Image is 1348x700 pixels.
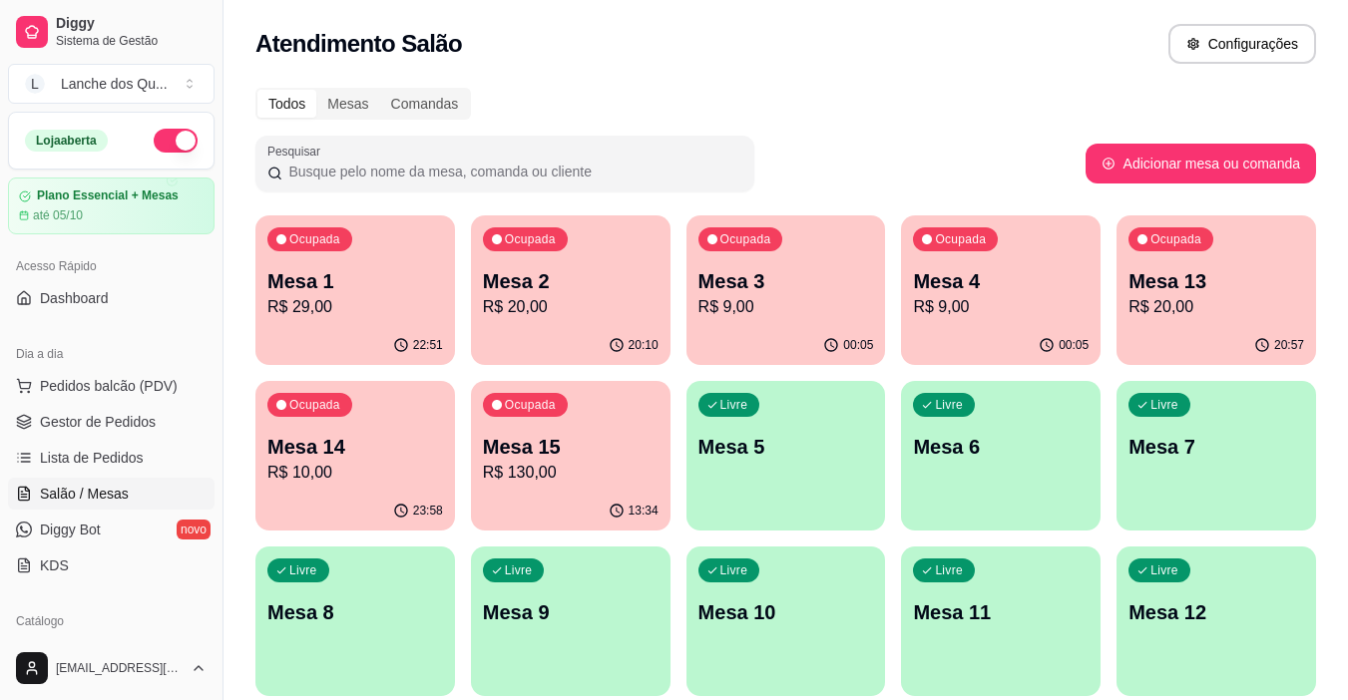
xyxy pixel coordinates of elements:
[267,461,443,485] p: R$ 10,00
[56,660,183,676] span: [EMAIL_ADDRESS][DOMAIN_NAME]
[413,337,443,353] p: 22:51
[505,397,556,413] p: Ocupada
[8,338,215,370] div: Dia a dia
[913,295,1089,319] p: R$ 9,00
[483,267,659,295] p: Mesa 2
[267,598,443,626] p: Mesa 8
[505,231,556,247] p: Ocupada
[413,503,443,519] p: 23:58
[1150,562,1178,578] p: Livre
[1059,337,1089,353] p: 00:05
[1128,433,1304,461] p: Mesa 7
[1150,397,1178,413] p: Livre
[629,337,659,353] p: 20:10
[25,74,45,94] span: L
[629,503,659,519] p: 13:34
[40,412,156,432] span: Gestor de Pedidos
[56,33,207,49] span: Sistema de Gestão
[8,514,215,545] a: Diggy Botnovo
[255,381,455,530] button: OcupadaMesa 14R$ 10,0023:58
[913,433,1089,461] p: Mesa 6
[720,562,748,578] p: Livre
[8,282,215,314] a: Dashboard
[686,546,886,696] button: LivreMesa 10
[471,381,671,530] button: OcupadaMesa 15R$ 130,0013:34
[8,177,215,234] a: Plano Essencial + Mesasaté 05/10
[698,295,874,319] p: R$ 9,00
[289,231,340,247] p: Ocupada
[901,546,1101,696] button: LivreMesa 11
[720,397,748,413] p: Livre
[901,381,1101,530] button: LivreMesa 6
[686,381,886,530] button: LivreMesa 5
[8,8,215,56] a: DiggySistema de Gestão
[8,644,215,692] button: [EMAIL_ADDRESS][DOMAIN_NAME]
[8,549,215,581] a: KDS
[913,598,1089,626] p: Mesa 11
[267,295,443,319] p: R$ 29,00
[935,231,986,247] p: Ocupada
[61,74,168,94] div: Lanche dos Qu ...
[255,546,455,696] button: LivreMesa 8
[1128,267,1304,295] p: Mesa 13
[483,433,659,461] p: Mesa 15
[40,288,109,308] span: Dashboard
[255,28,462,60] h2: Atendimento Salão
[267,433,443,461] p: Mesa 14
[8,250,215,282] div: Acesso Rápido
[1117,215,1316,365] button: OcupadaMesa 13R$ 20,0020:57
[913,267,1089,295] p: Mesa 4
[25,130,108,152] div: Loja aberta
[40,376,178,396] span: Pedidos balcão (PDV)
[154,129,198,153] button: Alterar Status
[1150,231,1201,247] p: Ocupada
[37,188,179,203] article: Plano Essencial + Mesas
[40,448,144,468] span: Lista de Pedidos
[289,562,317,578] p: Livre
[267,267,443,295] p: Mesa 1
[720,231,771,247] p: Ocupada
[40,484,129,504] span: Salão / Mesas
[255,215,455,365] button: OcupadaMesa 1R$ 29,0022:51
[8,605,215,637] div: Catálogo
[316,90,379,118] div: Mesas
[1128,295,1304,319] p: R$ 20,00
[471,215,671,365] button: OcupadaMesa 2R$ 20,0020:10
[8,442,215,474] a: Lista de Pedidos
[1117,546,1316,696] button: LivreMesa 12
[483,598,659,626] p: Mesa 9
[40,520,101,539] span: Diggy Bot
[8,406,215,438] a: Gestor de Pedidos
[483,295,659,319] p: R$ 20,00
[686,215,886,365] button: OcupadaMesa 3R$ 9,0000:05
[698,433,874,461] p: Mesa 5
[1086,144,1316,183] button: Adicionar mesa ou comanda
[935,397,963,413] p: Livre
[483,461,659,485] p: R$ 130,00
[289,397,340,413] p: Ocupada
[267,143,327,160] label: Pesquisar
[935,562,963,578] p: Livre
[698,598,874,626] p: Mesa 10
[8,64,215,104] button: Select a team
[40,555,69,575] span: KDS
[1128,598,1304,626] p: Mesa 12
[8,370,215,402] button: Pedidos balcão (PDV)
[1168,24,1316,64] button: Configurações
[33,207,83,223] article: até 05/10
[698,267,874,295] p: Mesa 3
[505,562,533,578] p: Livre
[1274,337,1304,353] p: 20:57
[282,162,742,181] input: Pesquisar
[8,478,215,510] a: Salão / Mesas
[843,337,873,353] p: 00:05
[1117,381,1316,530] button: LivreMesa 7
[901,215,1101,365] button: OcupadaMesa 4R$ 9,0000:05
[380,90,470,118] div: Comandas
[471,546,671,696] button: LivreMesa 9
[257,90,316,118] div: Todos
[56,15,207,33] span: Diggy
